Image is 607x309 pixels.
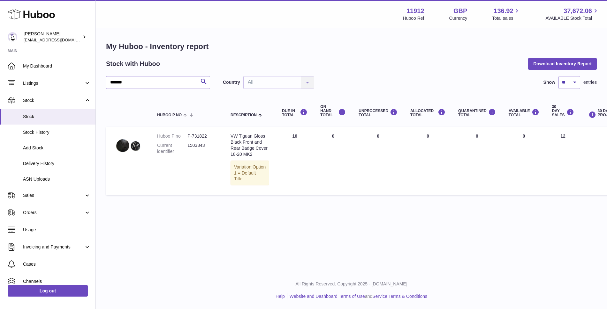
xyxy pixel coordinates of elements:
[290,294,365,299] a: Website and Dashboard Terms of Use
[106,41,597,52] h1: My Huboo - Inventory report
[8,32,17,42] img: info@carbonmyride.com
[528,58,597,69] button: Download Inventory Report
[187,133,218,139] dd: P-731822
[187,142,218,154] dd: 1503343
[23,129,91,135] span: Stock History
[23,63,91,69] span: My Dashboard
[276,294,285,299] a: Help
[509,109,539,117] div: AVAILABLE Total
[502,127,546,195] td: 0
[492,15,520,21] span: Total sales
[492,7,520,21] a: 136.92 Total sales
[8,285,88,297] a: Log out
[23,176,91,182] span: ASN Uploads
[314,127,352,195] td: 0
[157,142,187,154] dt: Current identifier
[24,31,81,43] div: [PERSON_NAME]
[23,161,91,167] span: Delivery History
[552,105,574,118] div: 30 DAY SALES
[546,127,580,195] td: 12
[449,15,467,21] div: Currency
[403,15,424,21] div: Huboo Ref
[404,127,452,195] td: 0
[352,127,404,195] td: 0
[23,80,84,86] span: Listings
[564,7,592,15] span: 37,672.06
[231,113,257,117] span: Description
[157,133,187,139] dt: Huboo P no
[287,293,427,299] li: and
[23,192,84,198] span: Sales
[406,7,424,15] strong: 11912
[106,60,160,68] h2: Stock with Huboo
[476,133,478,139] span: 0
[23,114,91,120] span: Stock
[359,109,398,117] div: UNPROCESSED Total
[545,7,599,21] a: 37,672.06 AVAILABLE Stock Total
[231,161,269,186] div: Variation:
[101,281,602,287] p: All Rights Reserved. Copyright 2025 - [DOMAIN_NAME]
[234,164,266,182] span: Option 1 = Default Title;
[494,7,513,15] span: 136.92
[282,109,307,117] div: DUE IN TOTAL
[320,105,346,118] div: ON HAND Total
[24,37,94,42] span: [EMAIL_ADDRESS][DOMAIN_NAME]
[112,133,144,157] img: product image
[276,127,314,195] td: 10
[23,244,84,250] span: Invoicing and Payments
[23,210,84,216] span: Orders
[543,79,555,85] label: Show
[23,227,91,233] span: Usage
[458,109,496,117] div: QUARANTINED Total
[545,15,599,21] span: AVAILABLE Stock Total
[583,79,597,85] span: entries
[157,113,182,117] span: Huboo P no
[231,133,269,157] div: VW Tiguan Gloss Black Front and Rear Badge Cover 18-20 MK2
[23,278,91,284] span: Channels
[410,109,445,117] div: ALLOCATED Total
[372,294,427,299] a: Service Terms & Conditions
[453,7,467,15] strong: GBP
[23,97,84,104] span: Stock
[23,145,91,151] span: Add Stock
[23,261,91,267] span: Cases
[223,79,240,85] label: Country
